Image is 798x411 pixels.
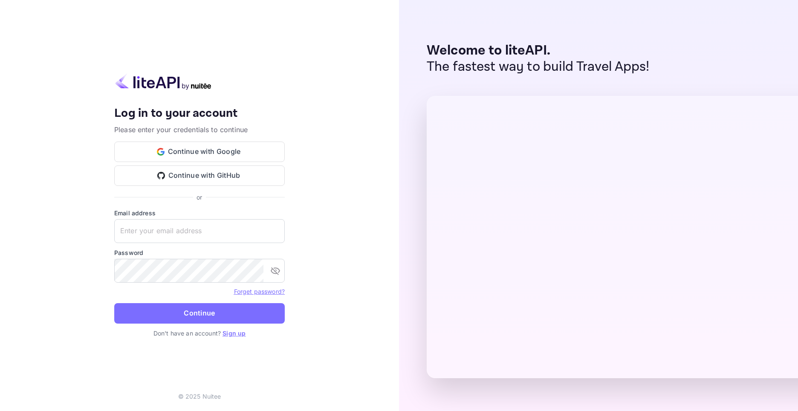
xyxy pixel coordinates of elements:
a: Forget password? [234,287,285,295]
button: Continue [114,303,285,324]
a: Forget password? [234,288,285,295]
a: Sign up [223,330,246,337]
p: The fastest way to build Travel Apps! [427,59,650,75]
input: Enter your email address [114,219,285,243]
h4: Log in to your account [114,106,285,121]
p: Welcome to liteAPI. [427,43,650,59]
p: Don't have an account? [114,329,285,338]
button: Continue with GitHub [114,165,285,186]
p: © 2025 Nuitee [178,392,221,401]
p: or [197,193,202,202]
label: Email address [114,208,285,217]
button: toggle password visibility [267,262,284,279]
p: Please enter your credentials to continue [114,124,285,135]
button: Continue with Google [114,142,285,162]
img: liteapi [114,73,212,90]
label: Password [114,248,285,257]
